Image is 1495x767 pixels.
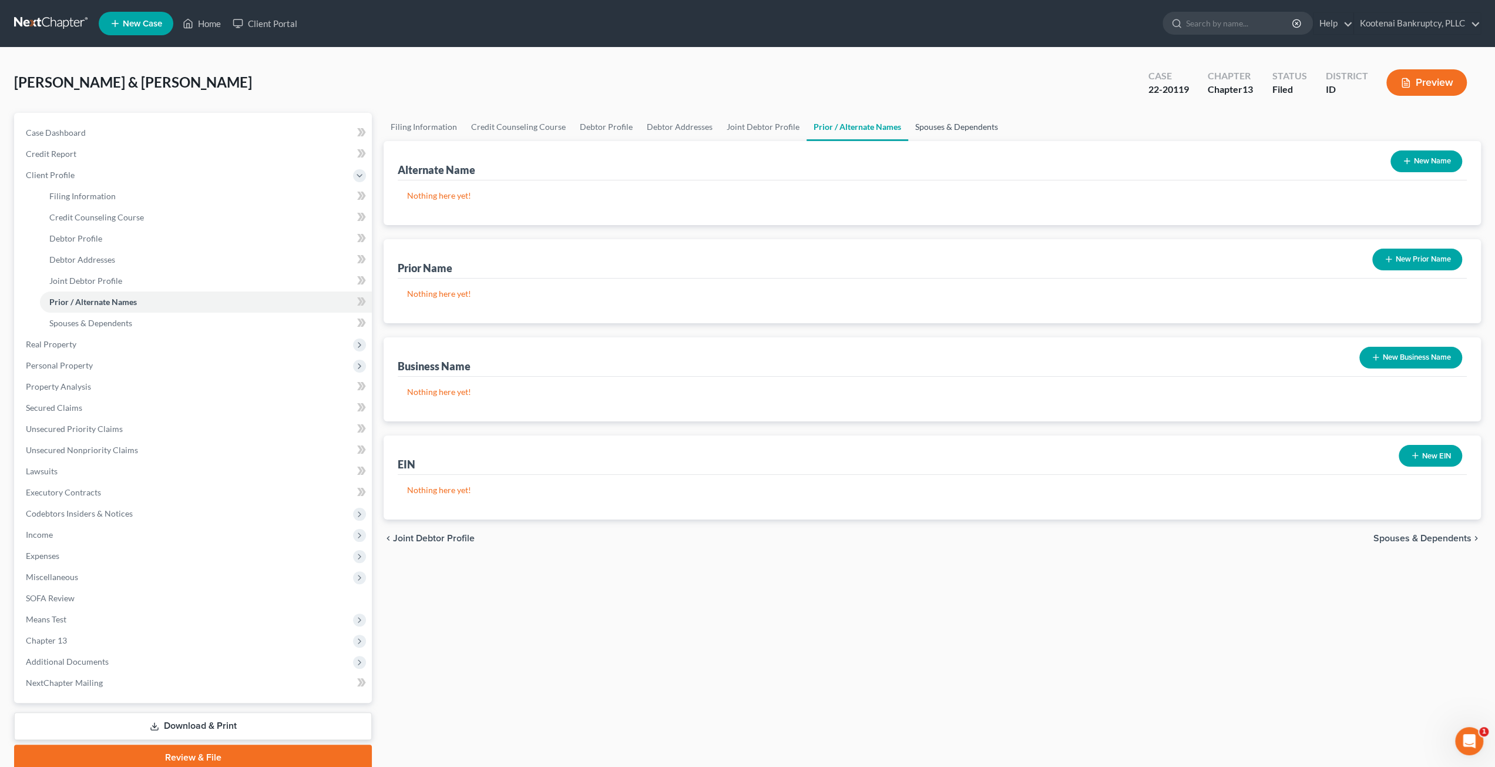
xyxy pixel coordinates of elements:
a: SOFA Review [16,588,372,609]
span: Expenses [26,551,59,561]
span: Miscellaneous [26,572,78,582]
div: Alternate Name [398,163,475,177]
p: Nothing here yet! [407,386,1457,398]
a: Prior / Alternate Names [40,292,372,313]
div: EIN [398,457,415,471]
a: Debtor Addresses [640,113,720,141]
a: Credit Report [16,143,372,165]
a: Credit Counseling Course [464,113,573,141]
span: Prior / Alternate Names [49,297,137,307]
a: Joint Debtor Profile [40,270,372,292]
a: Executory Contracts [16,482,372,503]
span: Lawsuits [26,466,58,476]
a: Case Dashboard [16,122,372,143]
span: New Case [123,19,162,28]
span: SOFA Review [26,593,75,603]
a: Joint Debtor Profile [720,113,807,141]
span: Means Test [26,614,66,624]
div: Status [1272,69,1306,83]
span: Chapter 13 [26,635,67,645]
i: chevron_left [384,534,393,543]
a: Spouses & Dependents [908,113,1005,141]
a: Prior / Alternate Names [807,113,908,141]
span: [PERSON_NAME] & [PERSON_NAME] [14,73,252,91]
span: 13 [1242,83,1253,95]
a: Credit Counseling Course [40,207,372,228]
span: Credit Report [26,149,76,159]
a: Secured Claims [16,397,372,418]
span: Personal Property [26,360,93,370]
input: Search by name... [1186,12,1294,34]
a: Debtor Addresses [40,249,372,270]
a: Lawsuits [16,461,372,482]
a: Debtor Profile [40,228,372,249]
span: Unsecured Priority Claims [26,424,123,434]
span: Client Profile [26,170,75,180]
p: Nothing here yet! [407,288,1457,300]
p: Nothing here yet! [407,190,1457,202]
span: Debtor Addresses [49,254,115,264]
span: Spouses & Dependents [1373,534,1472,543]
p: Nothing here yet! [407,484,1457,496]
a: Download & Print [14,712,372,740]
div: Prior Name [398,261,452,275]
span: Executory Contracts [26,487,101,497]
div: 22-20119 [1148,83,1189,96]
a: Filing Information [384,113,464,141]
button: New EIN [1399,445,1462,467]
span: Property Analysis [26,381,91,391]
span: Spouses & Dependents [49,318,132,328]
div: Chapter [1208,83,1253,96]
span: Real Property [26,339,76,349]
span: Secured Claims [26,403,82,413]
i: chevron_right [1472,534,1481,543]
a: Property Analysis [16,376,372,397]
span: Credit Counseling Course [49,212,144,222]
a: Spouses & Dependents [40,313,372,334]
button: Preview [1386,69,1467,96]
button: New Prior Name [1372,249,1462,270]
a: Unsecured Nonpriority Claims [16,440,372,461]
div: Filed [1272,83,1306,96]
span: Codebtors Insiders & Notices [26,508,133,518]
button: Spouses & Dependents chevron_right [1373,534,1481,543]
a: Client Portal [227,13,303,34]
a: NextChapter Mailing [16,672,372,694]
a: Home [177,13,227,34]
iframe: Intercom live chat [1455,727,1483,755]
a: Debtor Profile [573,113,640,141]
button: chevron_left Joint Debtor Profile [384,534,475,543]
a: Filing Information [40,186,372,207]
button: New Name [1390,150,1462,172]
span: Unsecured Nonpriority Claims [26,445,138,455]
span: Case Dashboard [26,128,86,138]
div: Chapter [1208,69,1253,83]
div: Case [1148,69,1189,83]
span: NextChapter Mailing [26,678,103,688]
div: Business Name [398,359,471,373]
a: Kootenai Bankruptcy, PLLC [1354,13,1480,34]
span: Income [26,530,53,540]
span: Joint Debtor Profile [393,534,475,543]
div: ID [1325,83,1368,96]
a: Help [1313,13,1353,34]
span: Filing Information [49,191,116,201]
a: Unsecured Priority Claims [16,418,372,440]
span: 1 [1479,727,1489,736]
span: Additional Documents [26,657,109,666]
button: New Business Name [1359,347,1462,369]
span: Debtor Profile [49,233,102,243]
div: District [1325,69,1368,83]
span: Joint Debtor Profile [49,276,122,286]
